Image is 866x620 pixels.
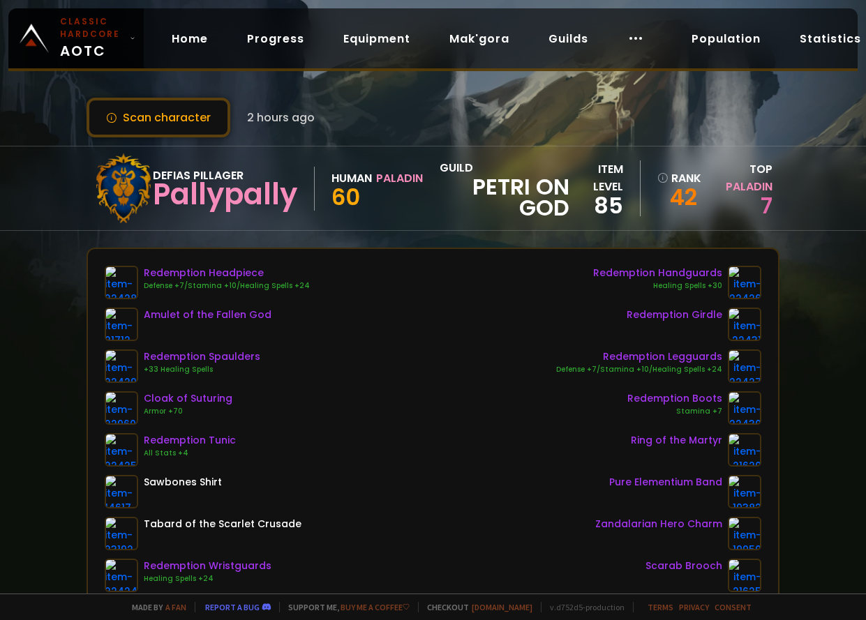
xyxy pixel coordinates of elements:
[331,169,372,187] div: Human
[144,433,236,448] div: Redemption Tunic
[593,266,722,280] div: Redemption Handguards
[247,109,315,126] span: 2 hours ago
[376,169,423,187] div: Paladin
[341,602,410,612] a: Buy me a coffee
[728,391,761,425] img: item-22430
[726,179,772,195] span: Paladin
[631,433,722,448] div: Ring of the Martyr
[105,391,138,425] img: item-22960
[153,184,297,205] div: Pallypally
[105,433,138,467] img: item-22425
[595,517,722,531] div: Zandalarian Hero Charm
[680,24,772,53] a: Population
[593,280,722,292] div: Healing Spells +30
[556,364,722,375] div: Defense +7/Stamina +10/Healing Spells +24
[205,602,260,612] a: Report a bug
[60,15,124,61] span: AOTC
[706,160,772,195] div: Top
[418,602,532,612] span: Checkout
[8,8,144,68] a: Classic HardcoreAOTC
[648,602,673,612] a: Terms
[332,24,421,53] a: Equipment
[144,475,222,490] div: Sawbones Shirt
[627,391,722,406] div: Redemption Boots
[87,98,230,137] button: Scan character
[627,406,722,417] div: Stamina +7
[438,24,521,53] a: Mak'gora
[144,559,271,573] div: Redemption Wristguards
[556,349,722,364] div: Redemption Legguards
[236,24,315,53] a: Progress
[279,602,410,612] span: Support me,
[144,573,271,584] div: Healing Spells +24
[144,308,271,322] div: Amulet of the Fallen God
[105,266,138,299] img: item-22428
[160,24,219,53] a: Home
[537,24,599,53] a: Guilds
[728,349,761,383] img: item-22427
[627,308,722,322] div: Redemption Girdle
[761,190,772,221] a: 7
[144,280,310,292] div: Defense +7/Stamina +10/Healing Spells +24
[144,391,232,406] div: Cloak of Suturing
[144,448,236,459] div: All Stats +4
[144,517,301,531] div: Tabard of the Scarlet Crusade
[569,195,622,216] div: 85
[728,308,761,341] img: item-22431
[144,266,310,280] div: Redemption Headpiece
[472,602,532,612] a: [DOMAIN_NAME]
[440,159,569,218] div: guild
[331,181,360,213] span: 60
[645,559,722,573] div: Scarab Brooch
[105,517,138,550] img: item-23192
[105,559,138,592] img: item-22424
[609,475,722,490] div: Pure Elementium Band
[728,433,761,467] img: item-21620
[153,167,297,184] div: Defias Pillager
[105,308,138,341] img: item-21712
[165,602,186,612] a: a fan
[728,266,761,299] img: item-22426
[105,475,138,508] img: item-14617
[715,602,752,612] a: Consent
[60,15,124,40] small: Classic Hardcore
[728,559,761,592] img: item-21625
[144,406,232,417] div: Armor +70
[728,517,761,550] img: item-19950
[105,349,138,383] img: item-22429
[728,475,761,508] img: item-19382
[657,187,698,208] a: 42
[440,176,569,218] span: petri on god
[679,602,709,612] a: Privacy
[144,349,260,364] div: Redemption Spaulders
[541,602,625,612] span: v. d752d5 - production
[124,602,186,612] span: Made by
[569,160,622,195] div: item level
[657,169,698,187] div: rank
[144,364,260,375] div: +33 Healing Spells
